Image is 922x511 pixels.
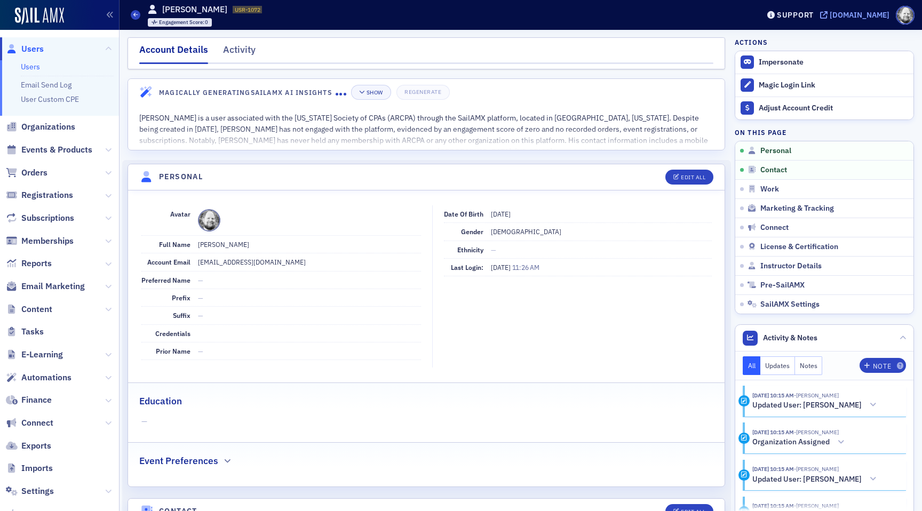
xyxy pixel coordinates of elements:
button: Regenerate [396,85,449,100]
span: Users [21,43,44,55]
a: Events & Products [6,144,92,156]
span: Account Email [147,258,190,266]
button: Show [351,85,391,100]
span: Connect [760,223,789,233]
span: Suffix [173,311,190,320]
span: Instructor Details [760,261,822,271]
button: [DOMAIN_NAME] [820,11,893,19]
span: Aidan Sullivan [794,465,839,473]
button: Updated User: [PERSON_NAME] [752,474,880,485]
span: Date of Birth [444,210,483,218]
a: Tasks [6,326,44,338]
div: Magic Login Link [759,81,908,90]
a: Imports [6,462,53,474]
div: Adjust Account Credit [759,103,908,113]
a: Users [6,43,44,55]
div: Activity [223,43,256,62]
span: E-Learning [21,349,63,361]
span: Automations [21,372,71,384]
span: Prefix [172,293,190,302]
span: Profile [896,6,915,25]
span: License & Certification [760,242,838,252]
h4: On this page [735,127,914,137]
span: Finance [21,394,52,406]
button: Edit All [665,170,713,185]
button: Notes [795,356,823,375]
time: 10/2/2025 10:15 AM [752,465,794,473]
button: Organization Assigned [752,437,848,448]
span: Credentials [155,329,190,338]
span: Events & Products [21,144,92,156]
button: Updated User: [PERSON_NAME] [752,400,880,411]
div: Activity [738,395,750,406]
img: SailAMX [15,7,64,25]
a: Exports [6,440,51,452]
time: 10/2/2025 10:15 AM [752,428,794,436]
button: Impersonate [759,58,804,67]
div: Activity [738,433,750,444]
h1: [PERSON_NAME] [162,4,227,15]
span: Pre-SailAMX [760,281,805,290]
span: Prior Name [156,347,190,355]
div: Activity [738,469,750,481]
span: Imports [21,462,53,474]
a: E-Learning [6,349,63,361]
a: Registrations [6,189,73,201]
span: Avatar [170,210,190,218]
span: Organizations [21,121,75,133]
span: Activity & Notes [763,332,817,344]
time: 10/2/2025 10:15 AM [752,392,794,399]
span: Reports [21,258,52,269]
span: Subscriptions [21,212,74,224]
span: Personal [760,146,791,156]
h5: Organization Assigned [752,437,830,447]
span: Connect [21,417,53,429]
a: Connect [6,417,53,429]
span: Registrations [21,189,73,201]
a: Reports [6,258,52,269]
h4: Personal [159,171,203,182]
span: Memberships [21,235,74,247]
div: [DOMAIN_NAME] [830,10,889,20]
span: — [198,311,203,320]
h4: Actions [735,37,768,47]
div: Support [777,10,814,20]
a: Settings [6,485,54,497]
div: Edit All [681,174,705,180]
span: — [491,245,496,254]
a: Users [21,62,40,71]
span: Marketing & Tracking [760,204,834,213]
span: Orders [21,167,47,179]
button: Magic Login Link [735,74,913,97]
span: Settings [21,485,54,497]
span: Work [760,185,779,194]
span: — [141,416,712,427]
a: Email Send Log [21,80,71,90]
span: Engagement Score : [159,19,205,26]
dd: [DEMOGRAPHIC_DATA] [491,223,712,240]
a: Memberships [6,235,74,247]
a: Organizations [6,121,75,133]
span: — [198,293,203,302]
h2: Event Preferences [139,454,218,468]
span: USR-1072 [235,6,260,13]
a: User Custom CPE [21,94,79,104]
span: Aidan Sullivan [794,502,839,509]
time: 10/2/2025 10:15 AM [752,502,794,509]
a: Content [6,304,52,315]
span: Ethnicity [457,245,483,254]
a: Finance [6,394,52,406]
span: Email Marketing [21,281,85,292]
span: [DATE] [491,263,512,272]
a: Subscriptions [6,212,74,224]
h5: Updated User: [PERSON_NAME] [752,401,862,410]
span: Content [21,304,52,315]
div: Account Details [139,43,208,64]
span: Aidan Sullivan [794,428,839,436]
div: Note [873,363,891,369]
h2: Education [139,394,182,408]
dd: [PERSON_NAME] [198,236,421,253]
h4: Magically Generating SailAMX AI Insights [159,87,336,97]
div: Show [367,90,383,95]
